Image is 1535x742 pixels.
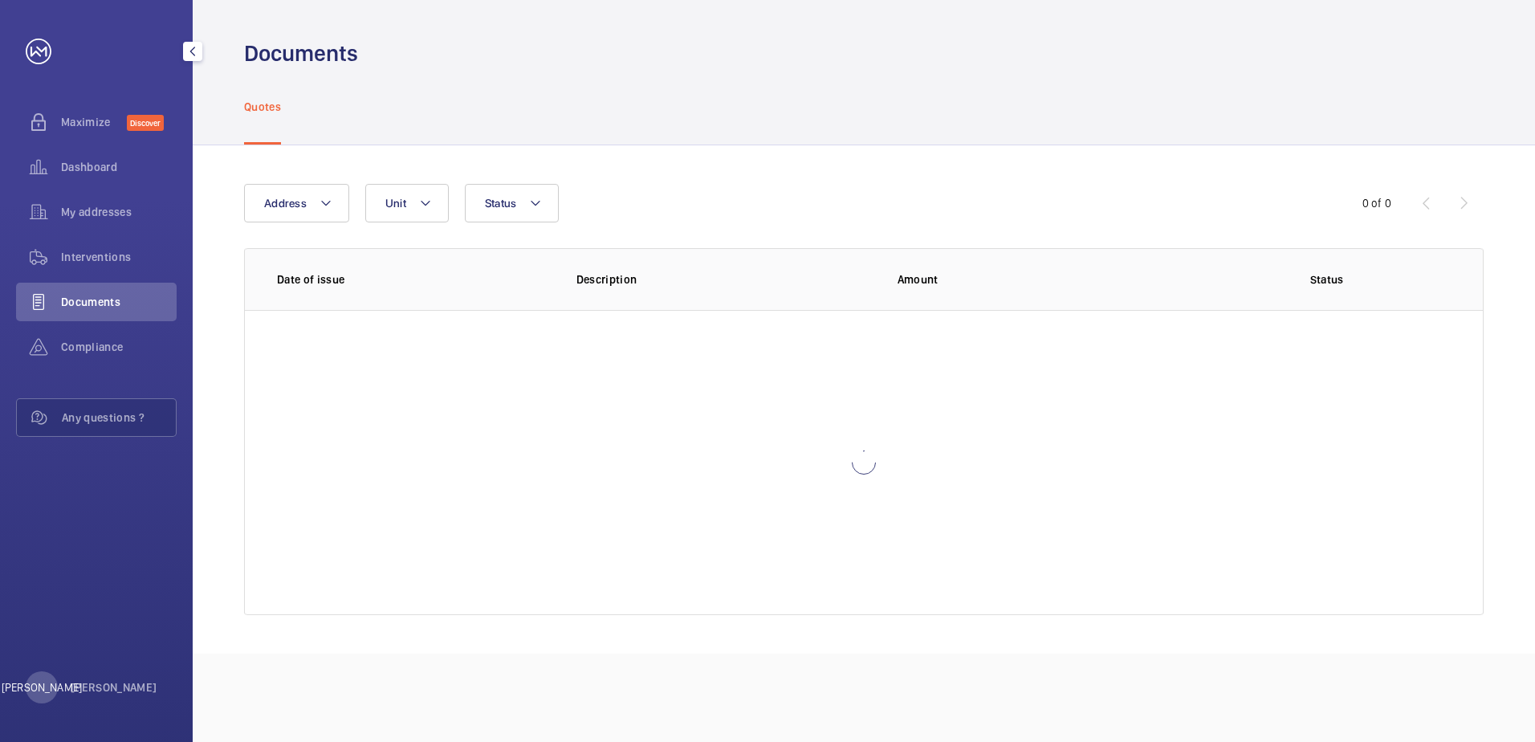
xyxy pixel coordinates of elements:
[2,679,82,695] p: [PERSON_NAME]
[127,115,164,131] span: Discover
[264,197,307,210] span: Address
[61,114,127,130] span: Maximize
[485,197,517,210] span: Status
[277,271,551,287] p: Date of issue
[61,204,177,220] span: My addresses
[62,410,176,426] span: Any questions ?
[244,184,349,222] button: Address
[71,679,157,695] p: [PERSON_NAME]
[61,159,177,175] span: Dashboard
[1362,195,1391,211] div: 0 of 0
[898,271,1178,287] p: Amount
[244,39,358,68] h1: Documents
[61,339,177,355] span: Compliance
[465,184,560,222] button: Status
[244,99,281,115] p: Quotes
[385,197,406,210] span: Unit
[61,294,177,310] span: Documents
[576,271,872,287] p: Description
[365,184,449,222] button: Unit
[1203,271,1451,287] p: Status
[61,249,177,265] span: Interventions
